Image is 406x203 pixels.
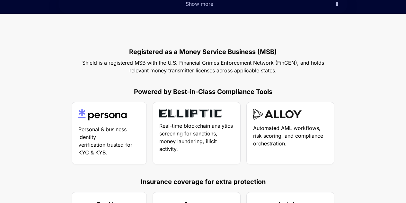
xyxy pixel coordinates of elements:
span: Personal & business identity verification,trusted for KYC & KYB. [78,126,134,156]
span: Real-time blockchain analytics screening for sanctions, money laundering, illicit activity. [159,123,234,152]
span: Show more [186,1,213,7]
strong: Registered as a Money Service Business (MSB) [129,48,277,56]
span: Shield is a registered MSB with the U.S. Financial Crimes Enforcement Network (FinCEN), and holds... [82,60,326,74]
strong: Insurance coverage for extra protection [141,178,266,186]
span: Automated AML workflows, risk scoring, and compliance orchestration. [253,125,325,147]
strong: Powered by Best-in-Class Compliance Tools [134,88,272,96]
